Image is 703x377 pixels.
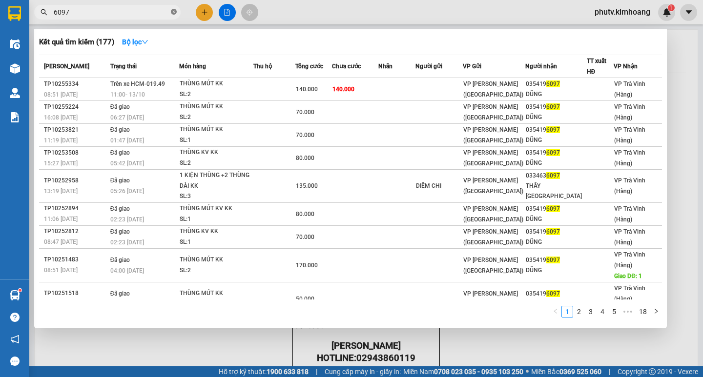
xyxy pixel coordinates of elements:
span: VP Trà Vinh (Hàng) [614,126,645,144]
div: SL: 2 [180,112,253,123]
span: VP Trà Vinh (Hàng) [614,228,645,246]
div: DŨNG [526,158,586,168]
span: Giao DĐ: 1 [614,273,642,279]
li: 1 [561,306,573,317]
img: warehouse-icon [10,290,20,300]
div: DŨNG [526,135,586,145]
div: DŨNG [526,112,586,122]
div: DŨNG [526,265,586,276]
a: 3 [585,306,596,317]
div: THÙNG MÚT KK [180,288,253,299]
span: Người gửi [415,63,442,70]
span: VP Trà Vinh (Hàng) [614,149,645,167]
div: DŨNG [526,299,586,309]
span: VP [PERSON_NAME] ([GEOGRAPHIC_DATA]) [463,228,523,246]
span: 11:00 - 13/10 [110,91,145,98]
li: Next Page [650,306,662,317]
p: GỬI: [4,19,143,28]
span: TT xuất HĐ [587,58,606,75]
span: Đã giao [110,103,130,110]
span: 6097 [546,103,560,110]
h3: Kết quả tìm kiếm ( 177 ) [39,37,114,47]
button: right [650,306,662,317]
span: Thu hộ [253,63,272,70]
span: Người nhận [525,63,557,70]
div: SL: 1 [180,135,253,146]
div: 035419 [526,255,586,265]
span: VP Trà Vinh (Hàng) [614,251,645,269]
div: 035419 [526,227,586,237]
span: 11:19 [DATE] [44,137,78,144]
span: VP [PERSON_NAME] ([GEOGRAPHIC_DATA]) [463,257,523,274]
li: Next 5 Pages [620,306,636,317]
span: 170.000 [296,262,318,269]
div: 035419 [526,204,586,214]
div: DŨNG [526,214,586,224]
span: 6097 [546,205,560,212]
span: VP Trà Vinh (Hàng) [614,177,645,195]
div: THÙNG MÚT KK [180,101,253,112]
span: 05:26 [DATE] [110,188,144,195]
div: THÙNG KV KK [180,147,253,158]
li: 3 [585,306,597,317]
span: 05:42 [DATE] [110,160,144,167]
span: 140.000 [332,86,354,93]
div: SL: 1 [180,299,253,310]
span: 80.000 [296,211,314,218]
span: Trên xe HCM-019.49 [110,80,165,87]
span: 08:47 [DATE] [44,238,78,245]
button: Bộ lọcdown [114,34,156,50]
span: 13:19 [DATE] [44,188,78,195]
span: Nhãn [378,63,393,70]
span: Chưa cước [332,63,361,70]
span: VP Gửi [463,63,481,70]
div: DŨNG [526,237,586,247]
span: 6097 [546,80,560,87]
span: VP Trà Vinh (Hàng) [614,103,645,121]
span: Đã giao [110,177,130,184]
span: 70.000 [296,132,314,139]
span: VP Trà Vinh (Hàng) [614,205,645,223]
img: warehouse-icon [10,88,20,98]
span: close-circle [171,9,177,15]
span: Đã giao [110,228,130,235]
div: TP10251483 [44,255,107,265]
span: 6097 [546,172,560,179]
strong: BIÊN NHẬN GỬI HÀNG [33,5,113,15]
span: Đã giao [110,126,130,133]
span: VP [PERSON_NAME] ([GEOGRAPHIC_DATA]) [463,290,523,308]
div: THÙNG MÚT KK [180,79,253,89]
span: Trạng thái [110,63,137,70]
span: right [653,308,659,314]
span: [PERSON_NAME] [44,63,89,70]
span: 135.000 [296,182,318,189]
span: question-circle [10,313,20,322]
input: Tìm tên, số ĐT hoặc mã đơn [54,7,169,18]
span: 6097 [546,228,560,235]
li: 4 [597,306,608,317]
img: warehouse-icon [10,39,20,49]
div: 035419 [526,148,586,158]
div: THÙNG MÚT KV KK [180,203,253,214]
span: VP [PERSON_NAME] ([GEOGRAPHIC_DATA]) [463,126,523,144]
span: 50.000 [296,296,314,302]
span: message [10,357,20,366]
div: SL: 3 [180,191,253,202]
span: 16:08 [DATE] [44,114,78,121]
li: 5 [608,306,620,317]
div: 1 KIỆN THÙNG +2 THÙNG DÀI KK [180,170,253,191]
a: 18 [636,306,650,317]
span: VP [PERSON_NAME] ([GEOGRAPHIC_DATA]) [4,33,98,51]
img: solution-icon [10,112,20,122]
span: ••• [620,306,636,317]
li: Previous Page [550,306,561,317]
div: TP10252812 [44,226,107,237]
span: 140.000 [296,86,318,93]
div: TP10252958 [44,176,107,186]
span: down [142,39,148,45]
span: VP [PERSON_NAME] (Hàng) - [20,19,122,28]
div: 035419 [526,79,586,89]
span: Món hàng [179,63,206,70]
img: logo-vxr [8,6,21,21]
span: 06:27 [DATE] [110,114,144,121]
